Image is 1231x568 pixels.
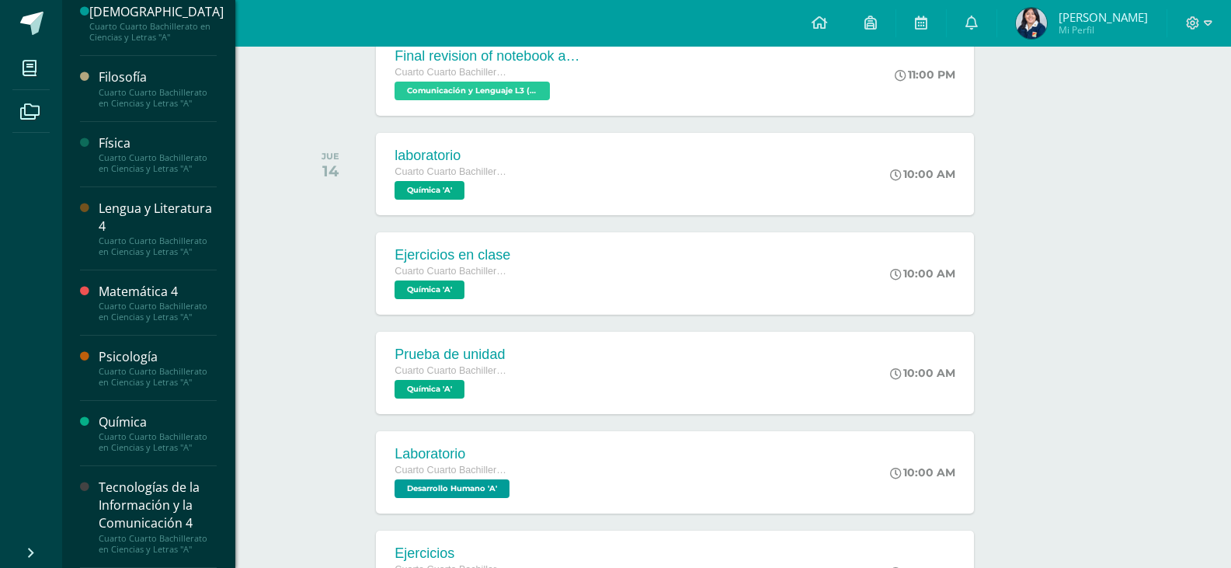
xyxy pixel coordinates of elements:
span: [PERSON_NAME] [1059,9,1148,25]
div: Prueba de unidad [395,347,511,363]
div: Cuarto Cuarto Bachillerato en Ciencias y Letras "A" [89,21,224,43]
span: Mi Perfil [1059,23,1148,37]
span: Cuarto Cuarto Bachillerato en Ciencias y Letras [395,166,511,177]
div: 10:00 AM [890,167,955,181]
div: Cuarto Cuarto Bachillerato en Ciencias y Letras "A" [99,235,217,257]
span: Cuarto Cuarto Bachillerato en Ciencias y Letras [395,365,511,376]
span: Cuarto Cuarto Bachillerato en Ciencias y Letras [395,266,511,277]
a: Lengua y Literatura 4Cuarto Cuarto Bachillerato en Ciencias y Letras "A" [99,200,217,257]
div: Cuarto Cuarto Bachillerato en Ciencias y Letras "A" [99,533,217,555]
a: [DEMOGRAPHIC_DATA]Cuarto Cuarto Bachillerato en Ciencias y Letras "A" [89,3,224,43]
div: Cuarto Cuarto Bachillerato en Ciencias y Letras "A" [99,301,217,322]
span: Cuarto Cuarto Bachillerato en Ciencias y Letras [395,465,511,476]
div: Cuarto Cuarto Bachillerato en Ciencias y Letras "A" [99,87,217,109]
a: FísicaCuarto Cuarto Bachillerato en Ciencias y Letras "A" [99,134,217,174]
div: Matemática 4 [99,283,217,301]
span: Desarrollo Humano 'A' [395,479,509,498]
a: Tecnologías de la Información y la Comunicación 4Cuarto Cuarto Bachillerato en Ciencias y Letras "A" [99,479,217,554]
div: Cuarto Cuarto Bachillerato en Ciencias y Letras "A" [99,431,217,453]
span: Comunicación y Lenguaje L3 (Inglés) 4 'A' [395,82,550,100]
span: Química 'A' [395,181,464,200]
div: Final revision of notebook and book [395,48,581,64]
div: 10:00 AM [890,465,955,479]
div: Cuarto Cuarto Bachillerato en Ciencias y Letras "A" [99,366,217,388]
div: Cuarto Cuarto Bachillerato en Ciencias y Letras "A" [99,152,217,174]
a: QuímicaCuarto Cuarto Bachillerato en Ciencias y Letras "A" [99,413,217,453]
div: 10:00 AM [890,366,955,380]
div: laboratorio [395,148,511,164]
div: JUE [322,151,339,162]
div: Ejercicios en clase [395,247,511,263]
div: Tecnologías de la Información y la Comunicación 4 [99,479,217,532]
img: 386b97ca6dcc00f2af1beca8e69eb8b0.png [1016,8,1047,39]
div: [DEMOGRAPHIC_DATA] [89,3,224,21]
div: Filosofía [99,68,217,86]
div: Física [99,134,217,152]
div: Química [99,413,217,431]
a: FilosofíaCuarto Cuarto Bachillerato en Ciencias y Letras "A" [99,68,217,108]
a: PsicologíaCuarto Cuarto Bachillerato en Ciencias y Letras "A" [99,348,217,388]
span: Cuarto Cuarto Bachillerato en Ciencias y Letras [395,67,511,78]
div: Psicología [99,348,217,366]
a: Matemática 4Cuarto Cuarto Bachillerato en Ciencias y Letras "A" [99,283,217,322]
span: Química 'A' [395,380,464,399]
div: 14 [322,162,339,180]
div: 11:00 PM [895,68,955,82]
span: Química 'A' [395,281,464,299]
div: Ejercicios [395,545,513,562]
div: 10:00 AM [890,267,955,281]
div: Lengua y Literatura 4 [99,200,217,235]
div: Laboratorio [395,446,513,462]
